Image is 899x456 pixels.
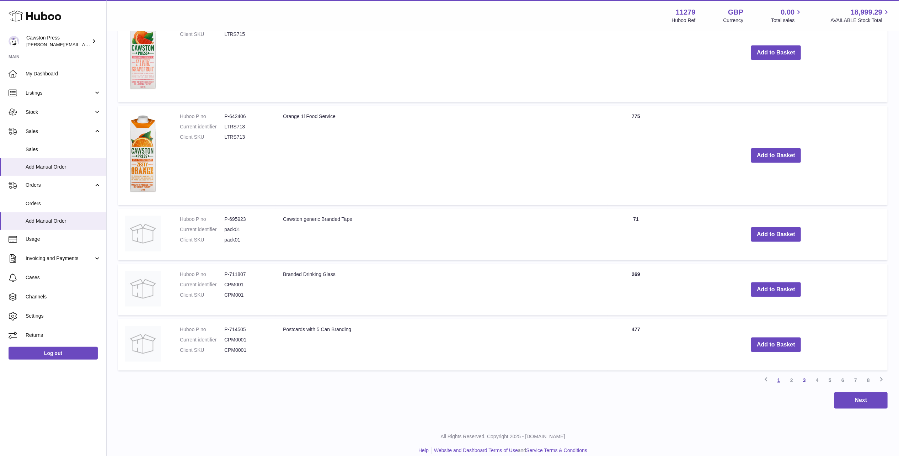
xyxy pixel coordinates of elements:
[180,31,224,38] dt: Client SKU
[224,237,269,243] dd: pack01
[851,7,882,17] span: 18,999.29
[180,216,224,223] dt: Huboo P no
[26,293,101,300] span: Channels
[180,326,224,333] dt: Huboo P no
[26,146,101,153] span: Sales
[526,448,587,454] a: Service Terms & Conditions
[125,326,161,362] img: Postcards with 5 Can Branding
[26,70,101,77] span: My Dashboard
[26,236,101,243] span: Usage
[432,447,587,454] li: and
[608,209,664,260] td: 71
[276,3,608,102] td: Pink Grapefruit 1l
[224,123,269,130] dd: LTRS713
[26,164,101,170] span: Add Manual Order
[26,274,101,281] span: Cases
[9,347,98,360] a: Log out
[771,17,803,24] span: Total sales
[180,113,224,120] dt: Huboo P no
[26,109,93,116] span: Stock
[785,374,798,387] a: 2
[180,336,224,343] dt: Current identifier
[180,347,224,354] dt: Client SKU
[180,292,224,298] dt: Client SKU
[224,326,269,333] dd: P-714505
[180,237,224,243] dt: Client SKU
[836,374,849,387] a: 6
[830,7,890,24] a: 18,999.29 AVAILABLE Stock Total
[180,226,224,233] dt: Current identifier
[224,226,269,233] dd: pack01
[608,264,664,316] td: 269
[728,7,743,17] strong: GBP
[224,134,269,140] dd: LTRS713
[26,313,101,319] span: Settings
[751,338,801,352] button: Add to Basket
[26,35,90,48] div: Cawston Press
[26,90,93,96] span: Listings
[26,332,101,339] span: Returns
[125,113,161,196] img: Orange 1l Food Service
[276,264,608,316] td: Branded Drinking Glass
[125,10,161,94] img: Pink Grapefruit 1l
[811,374,824,387] a: 4
[751,46,801,60] button: Add to Basket
[798,374,811,387] a: 3
[781,7,795,17] span: 0.00
[224,292,269,298] dd: CPM001
[112,434,893,440] p: All Rights Reserved. Copyright 2025 - [DOMAIN_NAME]
[224,347,269,354] dd: CPM0001
[26,42,181,47] span: [PERSON_NAME][EMAIL_ADDRESS][PERSON_NAME][DOMAIN_NAME]
[834,392,888,409] button: Next
[276,209,608,260] td: Cawston generic Branded Tape
[824,374,836,387] a: 5
[224,31,269,38] dd: LTRS715
[26,182,93,189] span: Orders
[771,7,803,24] a: 0.00 Total sales
[125,216,161,251] img: Cawston generic Branded Tape
[26,255,93,262] span: Invoicing and Payments
[751,148,801,163] button: Add to Basket
[751,227,801,242] button: Add to Basket
[180,281,224,288] dt: Current identifier
[723,17,744,24] div: Currency
[772,374,785,387] a: 1
[224,271,269,278] dd: P-711807
[608,106,664,205] td: 775
[26,128,93,135] span: Sales
[224,113,269,120] dd: P-642406
[434,448,518,454] a: Website and Dashboard Terms of Use
[9,36,19,47] img: thomas.carson@cawstonpress.com
[751,282,801,297] button: Add to Basket
[125,271,161,307] img: Branded Drinking Glass
[276,319,608,371] td: Postcards with 5 Can Branding
[180,134,224,140] dt: Client SKU
[26,200,101,207] span: Orders
[672,17,696,24] div: Huboo Ref
[862,374,875,387] a: 8
[830,17,890,24] span: AVAILABLE Stock Total
[849,374,862,387] a: 7
[224,281,269,288] dd: CPM001
[676,7,696,17] strong: 11279
[276,106,608,205] td: Orange 1l Food Service
[180,123,224,130] dt: Current identifier
[418,448,429,454] a: Help
[608,3,664,102] td: 698
[180,271,224,278] dt: Huboo P no
[26,218,101,224] span: Add Manual Order
[608,319,664,371] td: 477
[224,336,269,343] dd: CPM0001
[224,216,269,223] dd: P-695923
